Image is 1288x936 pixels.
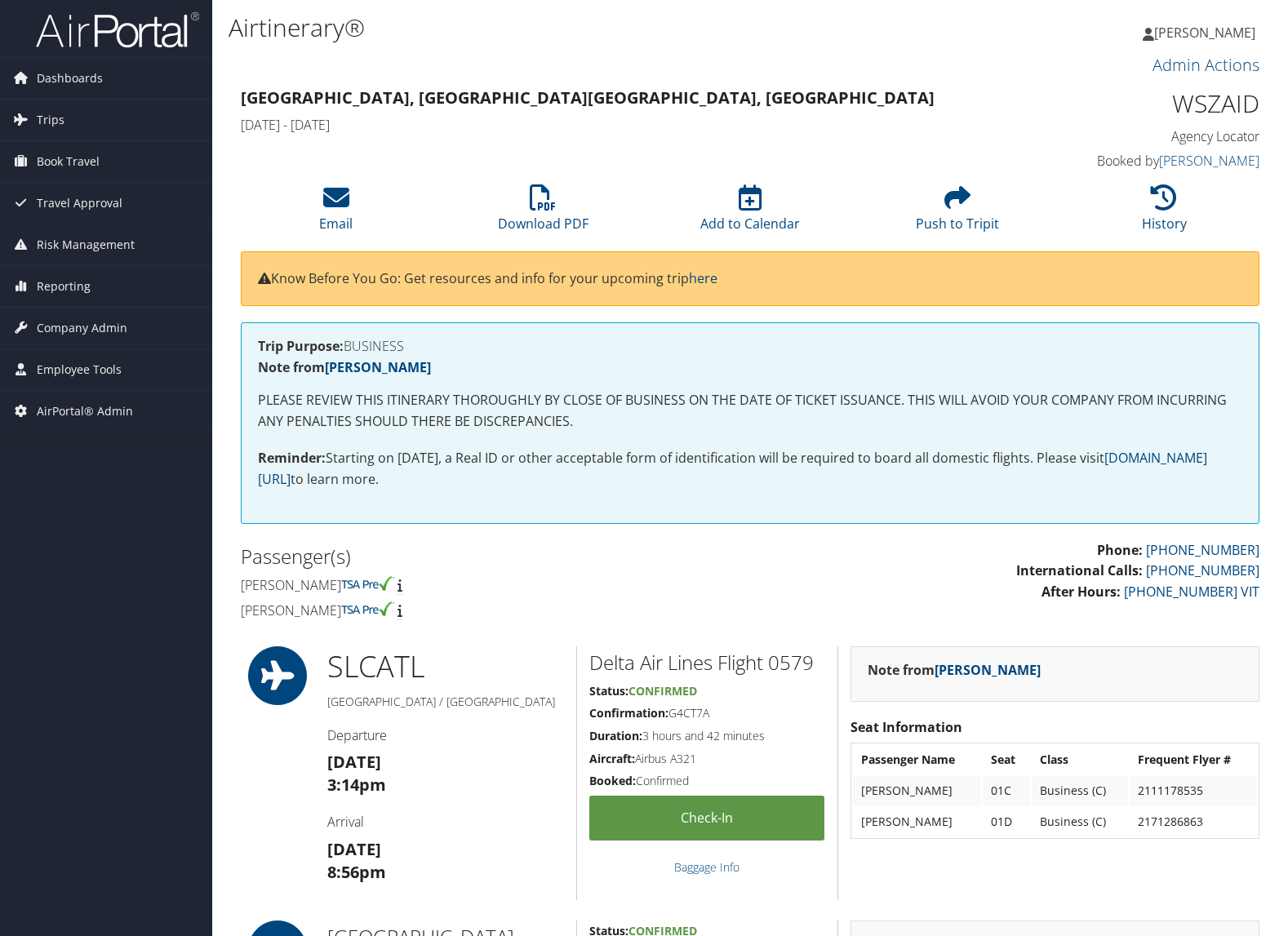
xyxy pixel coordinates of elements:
[1146,541,1259,559] a: [PHONE_NUMBER]
[325,358,431,376] a: [PERSON_NAME]
[327,813,564,831] h4: Arrival
[589,773,825,789] h5: Confirmed
[983,776,1030,805] td: 01C
[37,266,91,307] span: Reporting
[853,807,981,836] td: [PERSON_NAME]
[37,183,122,224] span: Travel Approval
[37,224,135,265] span: Risk Management
[853,776,981,805] td: [PERSON_NAME]
[37,391,133,432] span: AirPortal® Admin
[589,796,825,841] a: Check-in
[1146,561,1259,579] a: [PHONE_NUMBER]
[258,339,1242,353] h4: BUSINESS
[589,751,825,767] h5: Airbus A321
[229,11,924,45] h1: Airtinerary®
[241,543,738,570] h2: Passenger(s)
[674,859,739,875] a: Baggage Info
[241,87,935,109] strong: [GEOGRAPHIC_DATA], [GEOGRAPHIC_DATA] [GEOGRAPHIC_DATA], [GEOGRAPHIC_DATA]
[935,661,1041,679] a: [PERSON_NAME]
[1042,583,1121,601] strong: After Hours:
[1032,745,1128,774] th: Class
[851,718,962,736] strong: Seat Information
[37,308,127,348] span: Company Admin
[327,861,386,883] strong: 8:56pm
[241,576,738,594] h4: [PERSON_NAME]
[341,576,394,591] img: tsa-precheck.png
[1124,583,1259,601] a: [PHONE_NUMBER] VIT
[589,773,636,788] strong: Booked:
[1130,807,1257,836] td: 2171286863
[327,726,564,744] h4: Departure
[1032,776,1128,805] td: Business (C)
[1032,807,1128,836] td: Business (C)
[589,751,635,766] strong: Aircraft:
[1016,561,1143,579] strong: International Calls:
[853,745,981,774] th: Passenger Name
[1024,152,1260,170] h4: Booked by
[258,337,344,355] strong: Trip Purpose:
[1130,776,1257,805] td: 2111178535
[258,390,1242,432] p: PLEASE REVIEW THIS ITINERARY THOROUGHLY BY CLOSE OF BUSINESS ON THE DATE OF TICKET ISSUANCE. THIS...
[327,751,381,773] strong: [DATE]
[37,58,103,99] span: Dashboards
[700,193,800,233] a: Add to Calendar
[1154,24,1255,42] span: [PERSON_NAME]
[498,193,588,233] a: Download PDF
[36,11,199,49] img: airportal-logo.png
[1142,193,1187,233] a: History
[327,694,564,710] h5: [GEOGRAPHIC_DATA] / [GEOGRAPHIC_DATA]
[341,601,394,616] img: tsa-precheck.png
[1153,54,1259,76] a: Admin Actions
[241,116,999,134] h4: [DATE] - [DATE]
[37,100,64,140] span: Trips
[1130,745,1257,774] th: Frequent Flyer #
[868,661,1041,679] strong: Note from
[319,193,353,233] a: Email
[1024,87,1260,121] h1: WSZAID
[1024,127,1260,145] h4: Agency Locator
[327,774,386,796] strong: 3:14pm
[589,683,628,699] strong: Status:
[327,838,381,860] strong: [DATE]
[258,448,1242,490] p: Starting on [DATE], a Real ID or other acceptable form of identification will be required to boar...
[689,269,717,287] a: here
[258,449,326,467] strong: Reminder:
[1097,541,1143,559] strong: Phone:
[258,358,431,376] strong: Note from
[258,268,1242,290] p: Know Before You Go: Get resources and info for your upcoming trip
[37,141,100,182] span: Book Travel
[589,728,642,743] strong: Duration:
[589,649,825,676] h2: Delta Air Lines Flight 0579
[37,349,122,390] span: Employee Tools
[983,807,1030,836] td: 01D
[241,601,738,619] h4: [PERSON_NAME]
[589,705,668,721] strong: Confirmation:
[589,705,825,721] h5: G4CT7A
[983,745,1030,774] th: Seat
[1143,8,1272,57] a: [PERSON_NAME]
[916,193,999,233] a: Push to Tripit
[1159,152,1259,170] a: [PERSON_NAME]
[327,646,564,687] h1: SLC ATL
[628,683,697,699] span: Confirmed
[258,449,1207,488] a: [DOMAIN_NAME][URL]
[589,728,825,744] h5: 3 hours and 42 minutes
